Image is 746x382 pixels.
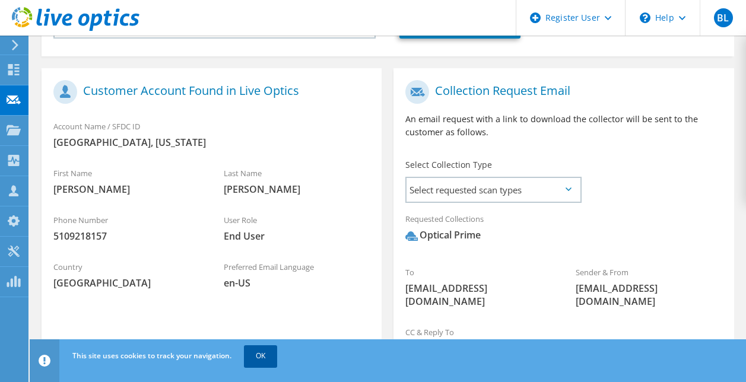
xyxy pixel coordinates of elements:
[212,161,382,202] div: Last Name
[53,276,200,289] span: [GEOGRAPHIC_DATA]
[224,276,370,289] span: en-US
[42,114,382,155] div: Account Name / SFDC ID
[393,320,734,361] div: CC & Reply To
[224,183,370,196] span: [PERSON_NAME]
[405,159,492,171] label: Select Collection Type
[224,230,370,243] span: End User
[53,230,200,243] span: 5109218157
[393,260,564,314] div: To
[53,80,364,104] h1: Customer Account Found in Live Optics
[714,8,733,27] span: BL
[640,12,650,23] svg: \n
[405,80,716,104] h1: Collection Request Email
[212,254,382,295] div: Preferred Email Language
[212,208,382,249] div: User Role
[564,260,734,314] div: Sender & From
[576,282,722,308] span: [EMAIL_ADDRESS][DOMAIN_NAME]
[42,208,212,249] div: Phone Number
[53,136,370,149] span: [GEOGRAPHIC_DATA], [US_STATE]
[393,206,734,254] div: Requested Collections
[42,161,212,202] div: First Name
[53,183,200,196] span: [PERSON_NAME]
[407,178,580,202] span: Select requested scan types
[405,113,722,139] p: An email request with a link to download the collector will be sent to the customer as follows.
[244,345,277,367] a: OK
[405,282,552,308] span: [EMAIL_ADDRESS][DOMAIN_NAME]
[72,351,231,361] span: This site uses cookies to track your navigation.
[405,228,481,242] div: Optical Prime
[42,254,212,295] div: Country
